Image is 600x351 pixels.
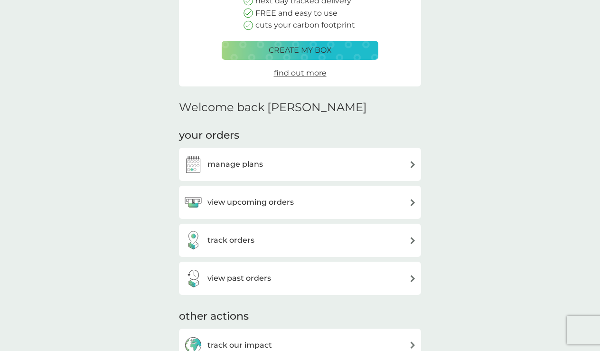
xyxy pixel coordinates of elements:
[274,68,327,77] span: find out more
[274,67,327,79] a: find out more
[207,272,271,285] h3: view past orders
[409,199,416,206] img: arrow right
[269,44,332,57] p: create my box
[179,128,239,143] h3: your orders
[409,275,416,282] img: arrow right
[409,237,416,244] img: arrow right
[255,7,337,19] p: FREE and easy to use
[222,41,378,60] button: create my box
[207,196,294,209] h3: view upcoming orders
[179,309,249,324] h3: other actions
[179,101,367,114] h2: Welcome back [PERSON_NAME]
[207,234,254,247] h3: track orders
[255,19,355,31] p: cuts your carbon footprint
[207,158,263,171] h3: manage plans
[409,161,416,168] img: arrow right
[409,342,416,349] img: arrow right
